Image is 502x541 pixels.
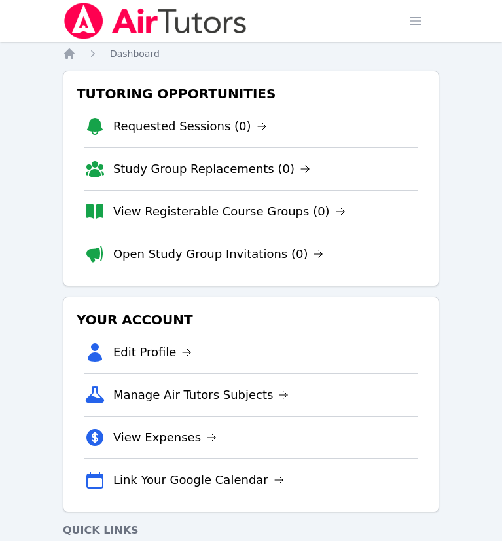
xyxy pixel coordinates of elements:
h4: Quick Links [63,523,439,538]
h3: Your Account [74,308,428,331]
a: Dashboard [110,47,160,60]
img: Air Tutors [63,3,248,39]
a: Link Your Google Calendar [113,471,284,489]
h3: Tutoring Opportunities [74,82,428,105]
span: Dashboard [110,48,160,59]
a: View Registerable Course Groups (0) [113,202,346,221]
a: Study Group Replacements (0) [113,160,310,178]
a: View Expenses [113,428,217,447]
a: Manage Air Tutors Subjects [113,386,289,404]
a: Edit Profile [113,343,192,362]
nav: Breadcrumb [63,47,439,60]
a: Open Study Group Invitations (0) [113,245,324,263]
a: Requested Sessions (0) [113,117,267,136]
